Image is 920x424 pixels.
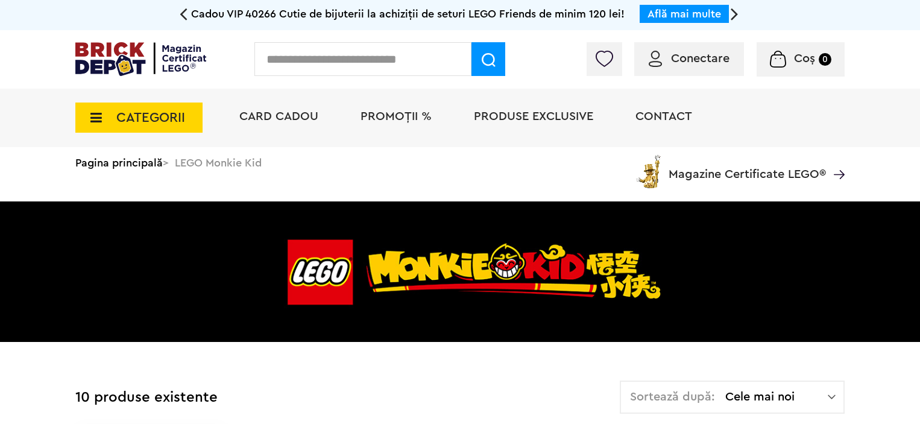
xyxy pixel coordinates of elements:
a: PROMOȚII % [361,110,432,122]
a: Magazine Certificate LEGO® [826,153,845,165]
span: CATEGORII [116,111,185,124]
a: Conectare [649,52,729,65]
span: Sortează după: [630,391,715,403]
span: Coș [794,52,815,65]
a: Află mai multe [647,8,721,19]
span: Magazine Certificate LEGO® [669,153,826,180]
small: 0 [819,53,831,66]
div: 10 produse existente [75,381,218,415]
span: Conectare [671,52,729,65]
span: Cele mai noi [725,391,828,403]
span: Cadou VIP 40266 Cutie de bijuterii la achiziții de seturi LEGO Friends de minim 120 lei! [191,8,625,19]
a: Contact [635,110,692,122]
a: Produse exclusive [474,110,593,122]
a: Card Cadou [239,110,318,122]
